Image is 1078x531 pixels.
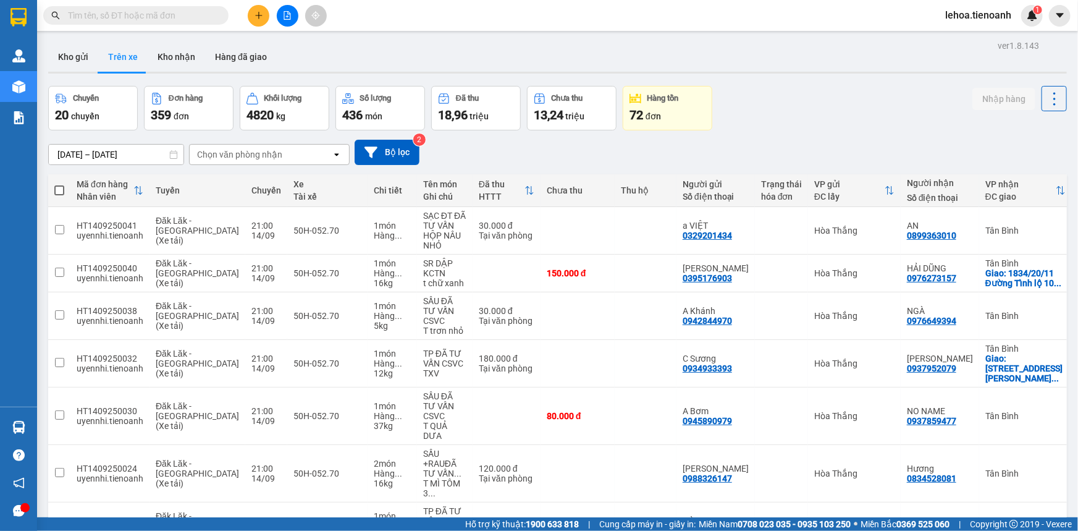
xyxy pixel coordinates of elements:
[77,416,143,426] div: uyennhi.tienoanh
[1035,6,1040,14] span: 1
[374,185,411,195] div: Chi tiết
[761,192,802,202] div: hóa đơn
[907,193,973,203] div: Số điện thoại
[77,273,143,283] div: uyennhi.tienoanh
[456,94,479,103] div: Đã thu
[151,108,171,122] span: 359
[77,316,143,326] div: uyennhi.tienoanh
[1049,5,1071,27] button: caret-down
[907,464,973,474] div: Hương
[979,174,1072,207] th: Toggle SortBy
[365,111,382,121] span: món
[479,221,534,231] div: 30.000 đ
[156,401,239,431] span: Đăk Lăk - [GEOGRAPHIC_DATA] (Xe tải)
[156,185,239,195] div: Tuyến
[423,506,466,526] div: TP ĐÃ TƯ VẤN CSVC
[293,268,361,278] div: 50H-052.70
[907,354,973,363] div: Mai Linh
[1054,278,1061,288] span: ...
[355,140,419,165] button: Bộ lọc
[907,406,973,416] div: NO NAME
[907,178,973,188] div: Người nhận
[374,459,411,469] div: 2 món
[423,296,466,326] div: SẦU ĐÃ TƯ VẤN CSVC
[12,49,25,62] img: warehouse-icon
[360,94,392,103] div: Số lượng
[959,517,961,531] span: |
[683,231,732,240] div: 0329201434
[423,258,466,278] div: SR DẬP KCTN
[907,273,956,283] div: 0976273157
[77,231,143,240] div: uyennhi.tienoanh
[1027,10,1038,21] img: icon-new-feature
[248,5,269,27] button: plus
[98,42,148,72] button: Trên xe
[77,263,143,273] div: HT1409250040
[156,459,239,488] span: Đăk Lăk - [GEOGRAPHIC_DATA] (Xe tải)
[683,273,732,283] div: 0395176903
[423,349,466,368] div: TP ĐÃ TƯ VẤN CSVC
[473,174,541,207] th: Toggle SortBy
[907,221,973,231] div: AN
[13,477,25,489] span: notification
[169,94,203,103] div: Đơn hàng
[293,192,361,202] div: Tài xế
[738,519,851,529] strong: 0708 023 035 - 0935 103 250
[374,511,411,521] div: 1 món
[293,179,361,189] div: Xe
[683,416,732,426] div: 0945890979
[251,354,281,363] div: 21:00
[11,8,27,27] img: logo-vxr
[814,411,895,421] div: Hòa Thắng
[1055,10,1066,21] span: caret-down
[479,516,534,526] div: 50.000 đ
[374,349,411,359] div: 1 món
[907,474,956,483] div: 0834528081
[683,192,749,202] div: Số điện thoại
[77,406,143,416] div: HT1409250030
[621,185,670,195] div: Thu hộ
[683,464,749,474] div: Cô Hồng
[423,278,466,288] div: t chữ xanh
[907,231,956,240] div: 0899363010
[683,354,749,363] div: C Sương
[12,421,25,434] img: warehouse-icon
[423,211,466,231] div: SẠC ĐT ĐÃ TƯ VẤN
[972,88,1035,110] button: Nhập hàng
[251,316,281,326] div: 14/09
[479,363,534,373] div: Tại văn phòng
[814,359,895,368] div: Hòa Thắng
[77,474,143,483] div: uyennhi.tienoanh
[1034,6,1042,14] sup: 1
[395,311,402,321] span: ...
[395,359,402,368] span: ...
[251,185,281,195] div: Chuyến
[547,268,608,278] div: 150.000 đ
[907,316,956,326] div: 0976649394
[293,359,361,368] div: 50H-052.70
[293,411,361,421] div: 50H-052.70
[985,311,1066,321] div: Tân Bình
[251,273,281,283] div: 14/09
[395,231,402,240] span: ...
[423,192,466,202] div: Ghi chú
[311,11,320,20] span: aim
[479,474,534,483] div: Tại văn phòng
[985,411,1066,421] div: Tân Bình
[683,179,749,189] div: Người gửi
[374,321,411,331] div: 5 kg
[77,221,143,231] div: HT1409250041
[13,505,25,517] span: message
[423,449,466,478] div: SẦU +RAUĐÃ TƯ VẤN VẬN CHUYỂN
[985,354,1066,383] div: Giao: 403A Nguyễn Duy Trinh, Phường Bình Trưng Đông, Thành phố Thủ Đức, Thành phố Hồ Chí Minh
[305,5,327,27] button: aim
[1051,373,1059,383] span: ...
[68,9,214,22] input: Tìm tên, số ĐT hoặc mã đơn
[985,258,1066,268] div: Tân Bình
[374,231,411,240] div: Hàng thông thường
[565,111,584,121] span: triệu
[465,517,579,531] span: Hỗ trợ kỹ thuật:
[374,278,411,288] div: 16 kg
[479,192,524,202] div: HTTT
[985,226,1066,236] div: Tân Bình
